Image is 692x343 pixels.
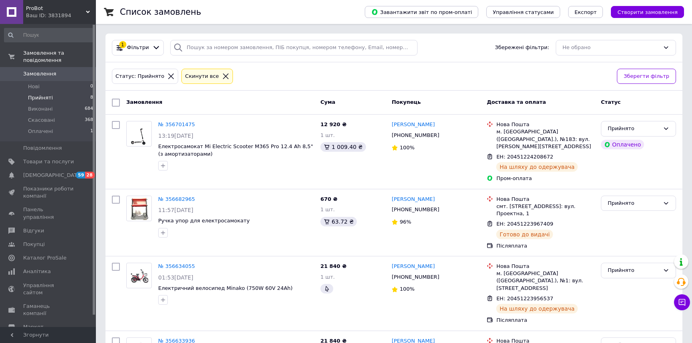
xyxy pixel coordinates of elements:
[496,154,553,160] span: ЕН: 20451224208672
[158,285,292,291] a: Електричний велосипед Minako (750W 60V 24Ah)
[496,221,553,227] span: ЕН: 20451223967409
[23,254,66,262] span: Каталог ProSale
[496,128,595,150] div: м. [GEOGRAPHIC_DATA] ([GEOGRAPHIC_DATA].), №183: вул. [PERSON_NAME][STREET_ADDRESS]
[568,6,603,18] button: Експорт
[23,323,44,331] span: Маркет
[170,40,418,56] input: Пошук за номером замовлення, ПІБ покупця, номером телефону, Email, номером накладної
[130,263,149,288] img: Фото товару
[320,121,346,127] span: 12 920 ₴
[120,7,201,17] h1: Список замовлень
[76,172,85,178] span: 59
[130,121,149,146] img: Фото товару
[496,196,595,203] div: Нова Пошта
[126,99,162,105] span: Замовлення
[28,83,40,90] span: Нові
[493,9,554,15] span: Управління статусами
[158,196,195,202] a: № 356682965
[617,69,676,84] button: Зберегти фільтр
[617,9,678,15] span: Створити замовлення
[126,196,152,221] a: Фото товару
[495,44,549,52] span: Збережені фільтри:
[608,199,660,208] div: Прийнято
[392,274,439,280] span: [PHONE_NUMBER]
[23,206,74,220] span: Панель управління
[85,105,93,113] span: 684
[392,263,435,270] a: [PERSON_NAME]
[365,6,478,18] button: Завантажити звіт по пром-оплаті
[496,317,595,324] div: Післяплата
[23,50,96,64] span: Замовлення та повідомлення
[611,6,684,18] button: Створити замовлення
[85,117,93,124] span: 368
[23,227,44,234] span: Відгуки
[320,196,338,202] span: 670 ₴
[400,286,414,292] span: 100%
[320,99,335,105] span: Cума
[496,242,595,250] div: Післяплата
[603,9,684,15] a: Створити замовлення
[392,121,435,129] a: [PERSON_NAME]
[26,12,96,19] div: Ваш ID: 3831894
[127,44,149,52] span: Фільтри
[23,145,62,152] span: Повідомлення
[90,94,93,101] span: 8
[320,274,335,280] span: 1 шт.
[158,143,313,157] span: Електросамокат Mi Electric Scooter M365 Pro 12.4 Ah 8,5" (з амортизаторами)
[183,72,221,81] div: Cкинути все
[392,99,421,105] span: Покупець
[23,185,74,200] span: Показники роботи компанії
[371,8,472,16] span: Завантажити звіт по пром-оплаті
[320,263,346,269] span: 21 840 ₴
[23,70,56,77] span: Замовлення
[26,5,86,12] span: ProBot
[496,175,595,182] div: Пром-оплата
[23,303,74,317] span: Гаманець компанії
[85,172,94,178] span: 28
[158,263,195,269] a: № 356634055
[320,217,357,226] div: 63.72 ₴
[119,41,126,48] div: 1
[90,128,93,135] span: 1
[28,94,53,101] span: Прийняті
[392,196,435,203] a: [PERSON_NAME]
[158,218,250,224] a: Ручка упор для електросамокату
[90,83,93,90] span: 0
[601,99,621,105] span: Статус
[158,207,193,213] span: 11:57[DATE]
[496,304,578,313] div: На шляху до одержувача
[496,203,595,217] div: смт. [STREET_ADDRESS]: вул. Проектна, 1
[400,219,411,225] span: 96%
[601,140,644,149] div: Оплачено
[23,158,74,165] span: Товари та послуги
[392,206,439,212] span: [PHONE_NUMBER]
[158,274,193,281] span: 01:53[DATE]
[496,162,578,172] div: На шляху до одержувача
[23,282,74,296] span: Управління сайтом
[486,6,560,18] button: Управління статусами
[23,172,82,179] span: [DEMOGRAPHIC_DATA]
[608,266,660,275] div: Прийнято
[575,9,597,15] span: Експорт
[158,121,195,127] a: № 356701475
[496,270,595,292] div: м. [GEOGRAPHIC_DATA] ([GEOGRAPHIC_DATA].), №1: вул. [STREET_ADDRESS]
[320,206,335,212] span: 1 шт.
[126,263,152,288] a: Фото товару
[28,117,55,124] span: Скасовані
[496,295,553,301] span: ЕН: 20451223956537
[624,72,669,81] span: Зберегти фільтр
[28,105,53,113] span: Виконані
[320,142,366,152] div: 1 009.40 ₴
[487,99,546,105] span: Доставка та оплата
[114,72,166,81] div: Статус: Прийнято
[23,268,51,275] span: Аналітика
[392,132,439,138] span: [PHONE_NUMBER]
[4,28,94,42] input: Пошук
[400,145,414,151] span: 100%
[496,121,595,128] div: Нова Пошта
[28,128,53,135] span: Оплачені
[674,294,690,310] button: Чат з покупцем
[158,133,193,139] span: 13:19[DATE]
[496,230,553,239] div: Готово до видачі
